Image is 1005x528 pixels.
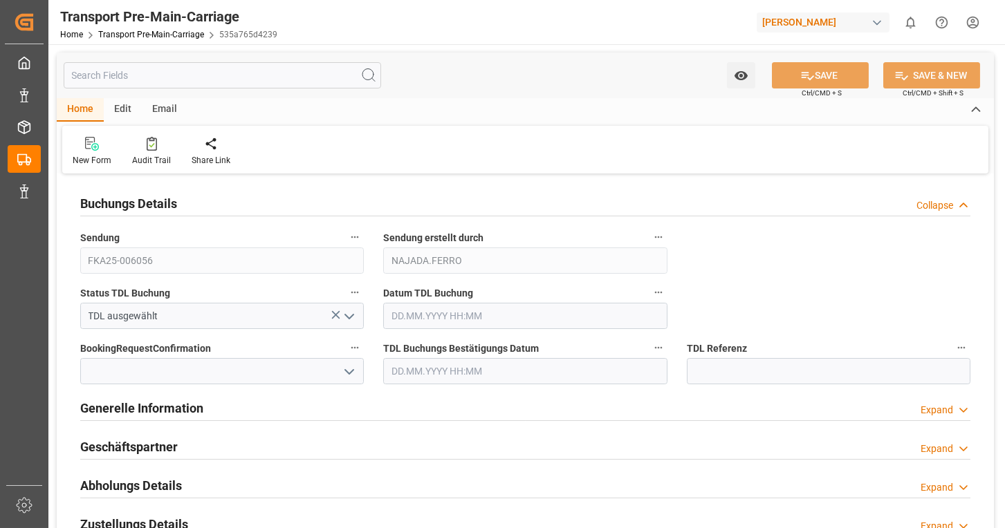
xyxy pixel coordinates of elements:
div: Home [57,98,104,122]
button: open menu [727,62,755,88]
span: Ctrl/CMD + S [802,88,842,98]
div: Transport Pre-Main-Carriage [60,6,277,27]
button: [PERSON_NAME] [757,9,895,35]
button: show 0 new notifications [895,7,926,38]
div: Audit Trail [132,154,171,167]
span: Status TDL Buchung [80,286,170,301]
div: Expand [921,442,953,456]
button: SAVE & NEW [883,62,980,88]
button: SAVE [772,62,869,88]
button: Datum TDL Buchung [649,283,667,301]
input: Search Fields [64,62,381,88]
div: Email [142,98,187,122]
div: Expand [921,403,953,417]
button: TDL Referenz [952,339,970,357]
span: BookingRequestConfirmation [80,341,211,356]
a: Home [60,30,83,39]
div: Expand [921,480,953,495]
div: [PERSON_NAME] [757,12,889,32]
span: Sendung [80,231,120,245]
h2: Buchungs Details [80,194,177,213]
div: Share Link [192,154,230,167]
a: Transport Pre-Main-Carriage [98,30,204,39]
h2: Generelle Information [80,399,203,417]
button: TDL Buchungs Bestätigungs Datum [649,339,667,357]
button: Help Center [926,7,957,38]
span: Datum TDL Buchung [383,286,473,301]
button: open menu [338,361,359,382]
div: Collapse [916,198,953,213]
input: DD.MM.YYYY HH:MM [383,358,667,384]
h2: Geschäftspartner [80,437,178,456]
h2: Abholungs Details [80,476,182,495]
span: TDL Referenz [687,341,747,356]
button: Sendung erstellt durch [649,228,667,246]
div: Edit [104,98,142,122]
button: Sendung [346,228,364,246]
span: Sendung erstellt durch [383,231,483,245]
input: DD.MM.YYYY HH:MM [383,303,667,329]
button: open menu [338,305,359,327]
span: TDL Buchungs Bestätigungs Datum [383,341,539,356]
button: Status TDL Buchung [346,283,364,301]
div: New Form [73,154,111,167]
span: Ctrl/CMD + Shift + S [903,88,963,98]
button: BookingRequestConfirmation [346,339,364,357]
